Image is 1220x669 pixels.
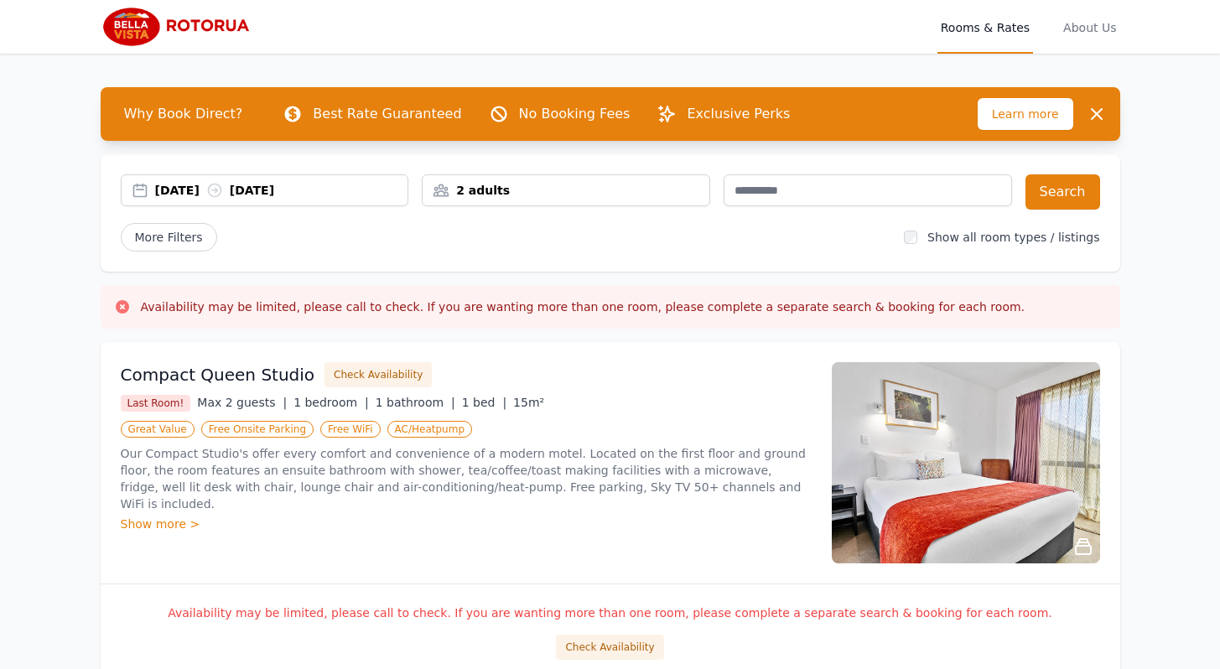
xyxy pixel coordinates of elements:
div: [DATE] [DATE] [155,182,408,199]
span: Max 2 guests | [197,396,287,409]
p: No Booking Fees [519,104,631,124]
p: Availability may be limited, please call to check. If you are wanting more than one room, please ... [121,604,1100,621]
p: Exclusive Perks [687,104,790,124]
span: Learn more [978,98,1073,130]
p: Best Rate Guaranteed [313,104,461,124]
p: Our Compact Studio's offer every comfort and convenience of a modern motel. Located on the first ... [121,445,812,512]
span: Great Value [121,421,195,438]
button: Check Availability [556,635,663,660]
span: Why Book Direct? [111,97,257,131]
span: Free WiFi [320,421,381,438]
h3: Availability may be limited, please call to check. If you are wanting more than one room, please ... [141,298,1025,315]
span: Last Room! [121,395,191,412]
button: Search [1025,174,1100,210]
button: Check Availability [324,362,432,387]
span: 15m² [513,396,544,409]
span: Free Onsite Parking [201,421,314,438]
span: 1 bathroom | [376,396,455,409]
span: 1 bedroom | [293,396,369,409]
span: More Filters [121,223,217,252]
div: 2 adults [423,182,709,199]
span: AC/Heatpump [387,421,472,438]
label: Show all room types / listings [927,231,1099,244]
img: Bella Vista Rotorua [101,7,262,47]
h3: Compact Queen Studio [121,363,315,386]
span: 1 bed | [462,396,506,409]
div: Show more > [121,516,812,532]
